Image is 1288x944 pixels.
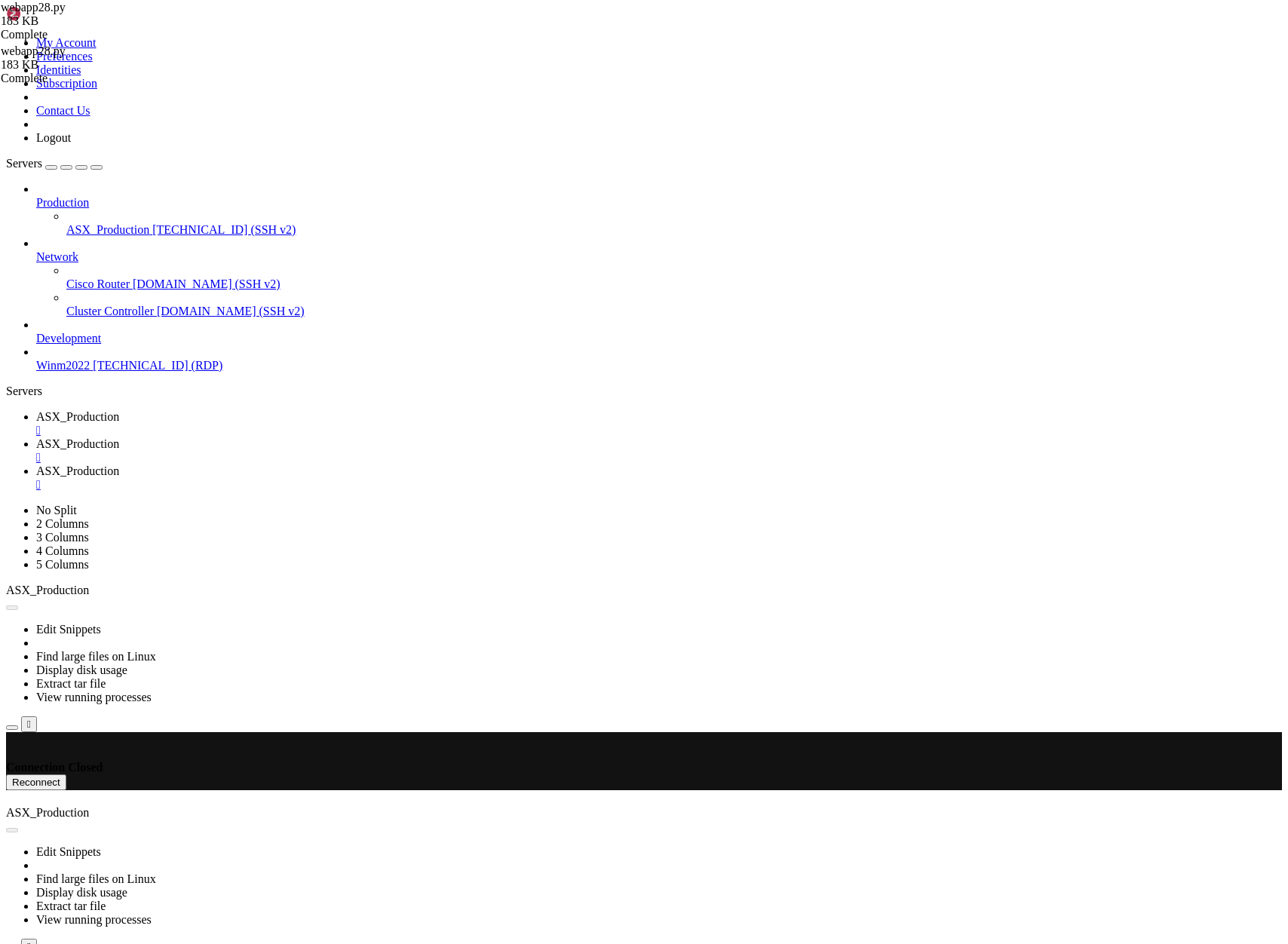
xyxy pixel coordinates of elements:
[1,14,152,28] div: 183 KB
[1,1,66,14] span: webapp28.py
[1,58,152,72] div: 183 KB
[1,44,66,57] span: webapp28.py
[1,28,152,41] div: Complete
[1,1,152,28] span: webapp28.py
[1,72,152,85] div: Complete
[1,44,152,72] span: webapp28.py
